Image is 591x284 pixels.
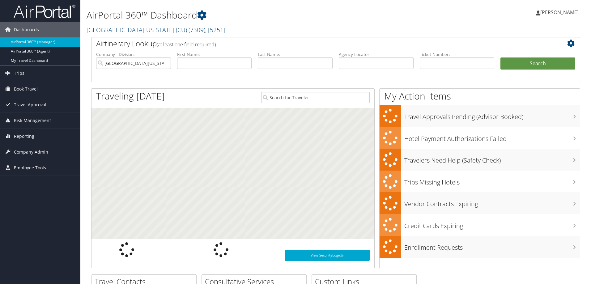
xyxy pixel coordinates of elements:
a: View SecurityLogic® [285,250,370,261]
input: Search for Traveler [261,92,370,103]
span: Reporting [14,129,34,144]
span: [PERSON_NAME] [540,9,579,16]
img: airportal-logo.png [14,4,75,19]
span: (at least one field required) [157,41,216,48]
a: Vendor Contracts Expiring [380,192,580,214]
a: Trips Missing Hotels [380,171,580,193]
span: , [ 5251 ] [205,26,225,34]
span: Book Travel [14,81,38,97]
a: [PERSON_NAME] [536,3,585,22]
span: Employee Tools [14,160,46,176]
h3: Travelers Need Help (Safety Check) [404,153,580,165]
h3: Travel Approvals Pending (Advisor Booked) [404,109,580,121]
a: Credit Cards Expiring [380,214,580,236]
label: Company - Division: [96,51,171,57]
a: [GEOGRAPHIC_DATA][US_STATE] (CU) [87,26,225,34]
label: Agency Locator: [339,51,414,57]
button: Search [500,57,575,70]
h3: Vendor Contracts Expiring [404,197,580,208]
label: First Name: [177,51,252,57]
h1: AirPortal 360™ Dashboard [87,9,419,22]
h1: Traveling [DATE] [96,90,165,103]
h1: My Action Items [380,90,580,103]
h3: Enrollment Requests [404,240,580,252]
a: Hotel Payment Authorizations Failed [380,127,580,149]
h3: Trips Missing Hotels [404,175,580,187]
label: Last Name: [258,51,333,57]
span: Trips [14,66,24,81]
span: Travel Approval [14,97,46,112]
span: Company Admin [14,144,48,160]
h3: Hotel Payment Authorizations Failed [404,131,580,143]
h2: Airtinerary Lookup [96,38,534,49]
h3: Credit Cards Expiring [404,218,580,230]
span: ( 7309 ) [189,26,205,34]
a: Travel Approvals Pending (Advisor Booked) [380,105,580,127]
span: Risk Management [14,113,51,128]
span: Dashboards [14,22,39,37]
label: Ticket Number: [420,51,495,57]
a: Enrollment Requests [380,236,580,258]
a: Travelers Need Help (Safety Check) [380,149,580,171]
